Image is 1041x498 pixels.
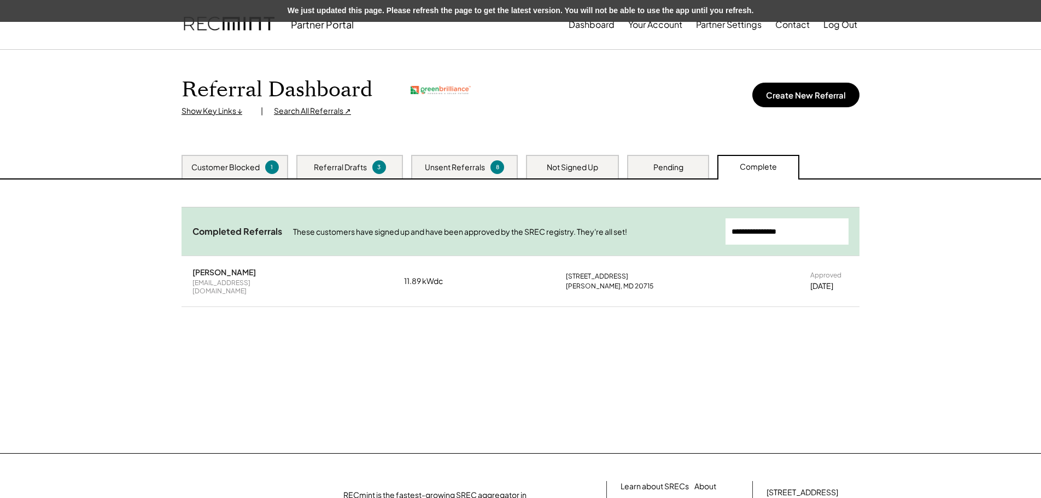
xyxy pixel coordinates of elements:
div: Customer Blocked [191,162,260,173]
div: [STREET_ADDRESS] [767,487,838,498]
div: Approved [810,271,841,280]
div: 11.89 kWdc [404,276,459,287]
a: Learn about SRECs [621,481,689,492]
div: Complete [740,161,777,172]
div: Referral Drafts [314,162,367,173]
div: [DATE] [810,281,833,292]
img: greenbrilliance.png [411,86,471,94]
button: Partner Settings [696,14,762,36]
div: [PERSON_NAME] [192,267,256,277]
div: 1 [267,163,277,171]
div: 3 [374,163,384,171]
button: Contact [775,14,810,36]
div: These customers have signed up and have been approved by the SREC registry. They're all set! [293,227,715,238]
a: About [694,481,716,492]
div: [STREET_ADDRESS] [566,272,628,281]
div: Pending [653,162,683,173]
div: Search All Referrals ↗ [274,106,351,117]
div: Not Signed Up [547,162,598,173]
div: [EMAIL_ADDRESS][DOMAIN_NAME] [192,279,296,296]
div: | [261,106,263,117]
div: [PERSON_NAME], MD 20715 [566,282,653,291]
img: recmint-logotype%403x.png [184,6,274,43]
button: Create New Referral [752,83,859,107]
div: 8 [492,163,502,171]
div: Completed Referrals [192,226,282,238]
button: Your Account [628,14,682,36]
div: Unsent Referrals [425,162,485,173]
h1: Referral Dashboard [182,77,372,103]
button: Log Out [823,14,857,36]
div: Partner Portal [291,18,354,31]
button: Dashboard [569,14,615,36]
div: Show Key Links ↓ [182,106,250,117]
